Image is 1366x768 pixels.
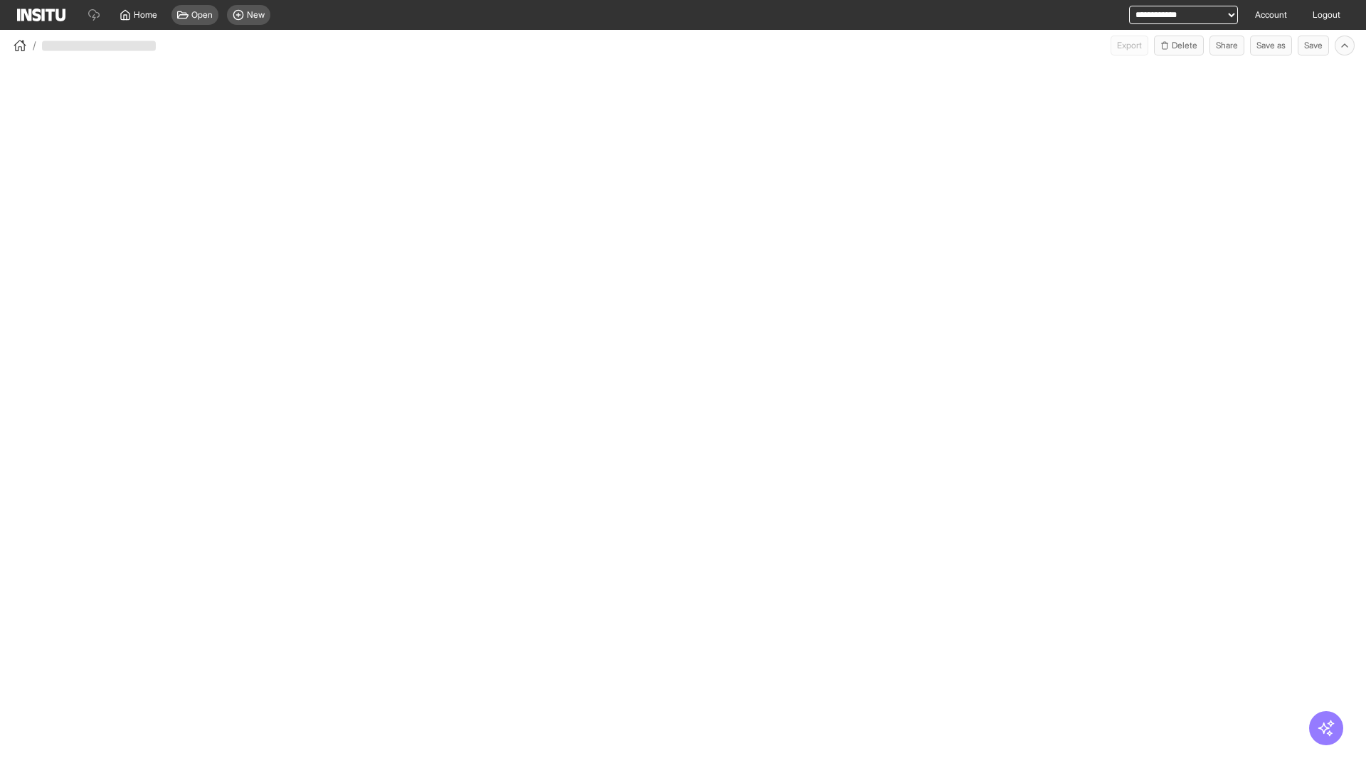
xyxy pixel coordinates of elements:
[1154,36,1204,55] button: Delete
[17,9,65,21] img: Logo
[191,9,213,21] span: Open
[1250,36,1292,55] button: Save as
[1298,36,1329,55] button: Save
[134,9,157,21] span: Home
[247,9,265,21] span: New
[33,38,36,53] span: /
[1111,36,1148,55] button: Export
[1111,36,1148,55] span: Can currently only export from Insights reports.
[1209,36,1244,55] button: Share
[11,37,36,54] button: /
